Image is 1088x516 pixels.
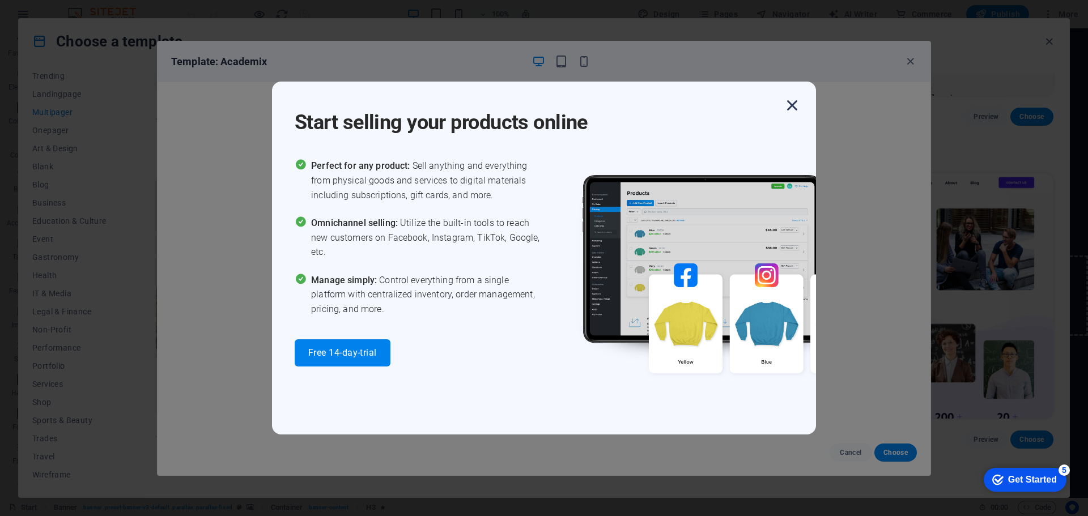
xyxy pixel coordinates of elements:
span: Perfect for any product: [311,160,412,171]
span: Free 14-day-trial [308,348,377,357]
span: Utilize the built-in tools to reach new customers on Facebook, Instagram, TikTok, Google, etc. [311,216,544,259]
div: Get Started [33,12,82,23]
span: Sell anything and everything from physical goods and services to digital materials including subs... [311,159,544,202]
div: Get Started 5 items remaining, 0% complete [9,6,92,29]
h1: Start selling your products online [295,95,782,136]
button: Free 14-day-trial [295,339,390,366]
span: Manage simply: [311,275,379,285]
span: Control everything from a single platform with centralized inventory, order management, pricing, ... [311,273,544,317]
div: 5 [84,2,95,14]
img: promo_image.png [564,159,904,406]
span: Omnichannel selling: [311,218,400,228]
